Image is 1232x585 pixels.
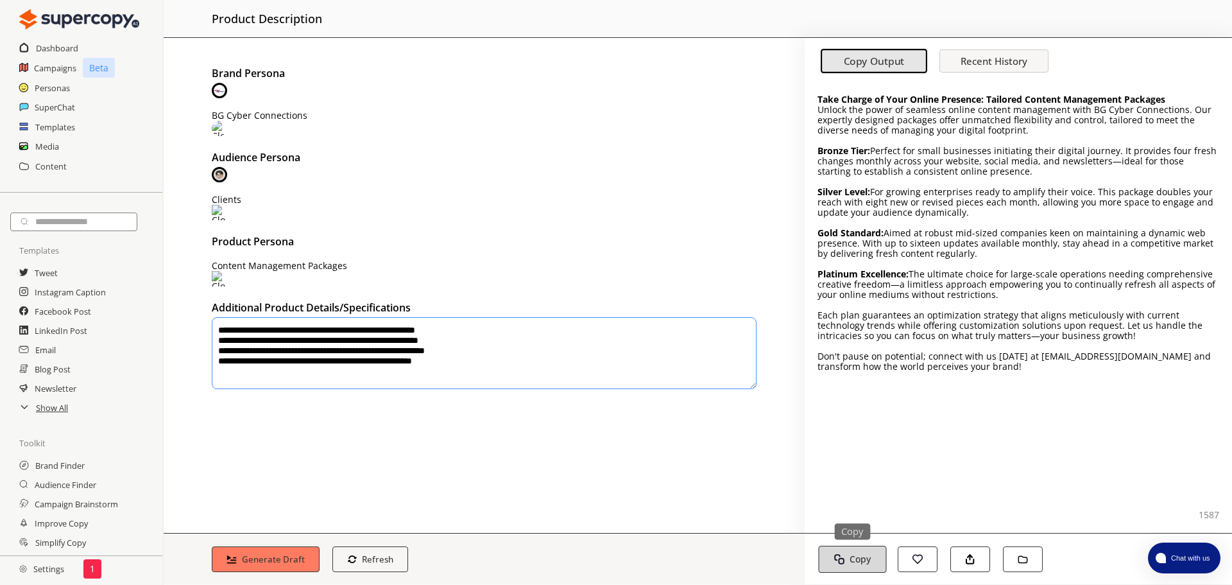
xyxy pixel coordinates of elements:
h2: Additional Product Details/Specifications [212,298,757,317]
a: Expand Copy [35,552,85,572]
img: Close [212,121,227,136]
p: Aimed at robust mid-sized companies keen on maintaining a dynamic web presence. With up to sixtee... [817,228,1219,259]
a: Newsletter [35,379,76,398]
img: Close [19,565,27,573]
p: The ultimate choice for large-scale operations needing comprehensive creative freedom—a limitless... [817,269,1219,300]
strong: Bronze Tier: [817,144,870,157]
img: Close [212,167,227,182]
strong: Take Charge of Your Online Presence: Tailored Content Management Packages [817,93,1165,105]
a: Content [35,157,67,176]
b: Copy Output [844,55,905,68]
p: 1 [90,564,95,574]
h2: Brand Persona [212,64,757,83]
b: Generate Draft [242,554,305,565]
h2: Product Persona [212,232,757,251]
a: Improve Copy [35,514,88,533]
img: Close [212,271,227,286]
button: Refresh [332,546,409,572]
strong: Silver Level: [817,186,870,198]
a: Campaign Brainstorm [35,494,118,514]
p: Perfect for small businesses initiating their digital journey. It provides four fresh changes mon... [817,146,1219,177]
a: Brand Finder [35,456,85,475]
strong: Platinum Excellence: [817,268,909,280]
b: Copy [850,553,871,565]
p: Copy [834,523,870,539]
h2: Audience Persona [212,148,757,167]
a: Simplify Copy [35,533,86,552]
a: Show All [36,398,68,417]
p: 1587 [1199,510,1219,520]
b: Refresh [362,554,393,565]
button: CopyCopy [818,546,886,573]
img: Close [212,205,227,220]
a: Blog Post [35,360,71,379]
a: Dashboard [36,39,78,58]
button: atlas-launcher [1148,543,1220,573]
a: Audience Finder [35,475,96,494]
img: Close [212,83,227,98]
p: Unlock the power of seamless online content management with BG Cyber Connections. Our expertly de... [817,105,1219,135]
a: Templates [35,118,75,137]
a: Instagram Caption [35,283,106,302]
button: Recent History [939,49,1048,73]
b: Recent History [961,55,1027,67]
strong: Gold Standard: [817,227,884,239]
a: LinkedIn Post [35,321,87,340]
button: Generate Draft [212,546,320,572]
a: Campaigns [34,58,76,78]
button: Copy Output [821,49,927,74]
span: Chat with us [1166,553,1213,563]
div: Content Management Packages [212,261,757,271]
p: Beta [83,58,115,78]
a: Facebook Post [35,302,91,321]
div: Clients [212,195,757,205]
a: Media [35,137,59,156]
a: SuperChat [35,98,75,117]
img: Close [19,6,139,32]
h2: product description [212,6,322,31]
a: Email [35,340,56,360]
p: Don't pause on potential; connect with us [DATE] at [EMAIL_ADDRESS][DOMAIN_NAME] and transform ho... [817,351,1219,372]
textarea: To enrich screen reader interactions, please activate Accessibility in Grammarly extension settings [212,317,757,389]
p: Each plan guarantees an optimization strategy that aligns meticulously with current technology tr... [817,310,1219,341]
a: Tweet [35,263,58,283]
p: For growing enterprises ready to amplify their voice. This package doubles your reach with eight ... [817,187,1219,218]
a: Personas [35,78,70,98]
div: BG Cyber Connections [212,110,757,121]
